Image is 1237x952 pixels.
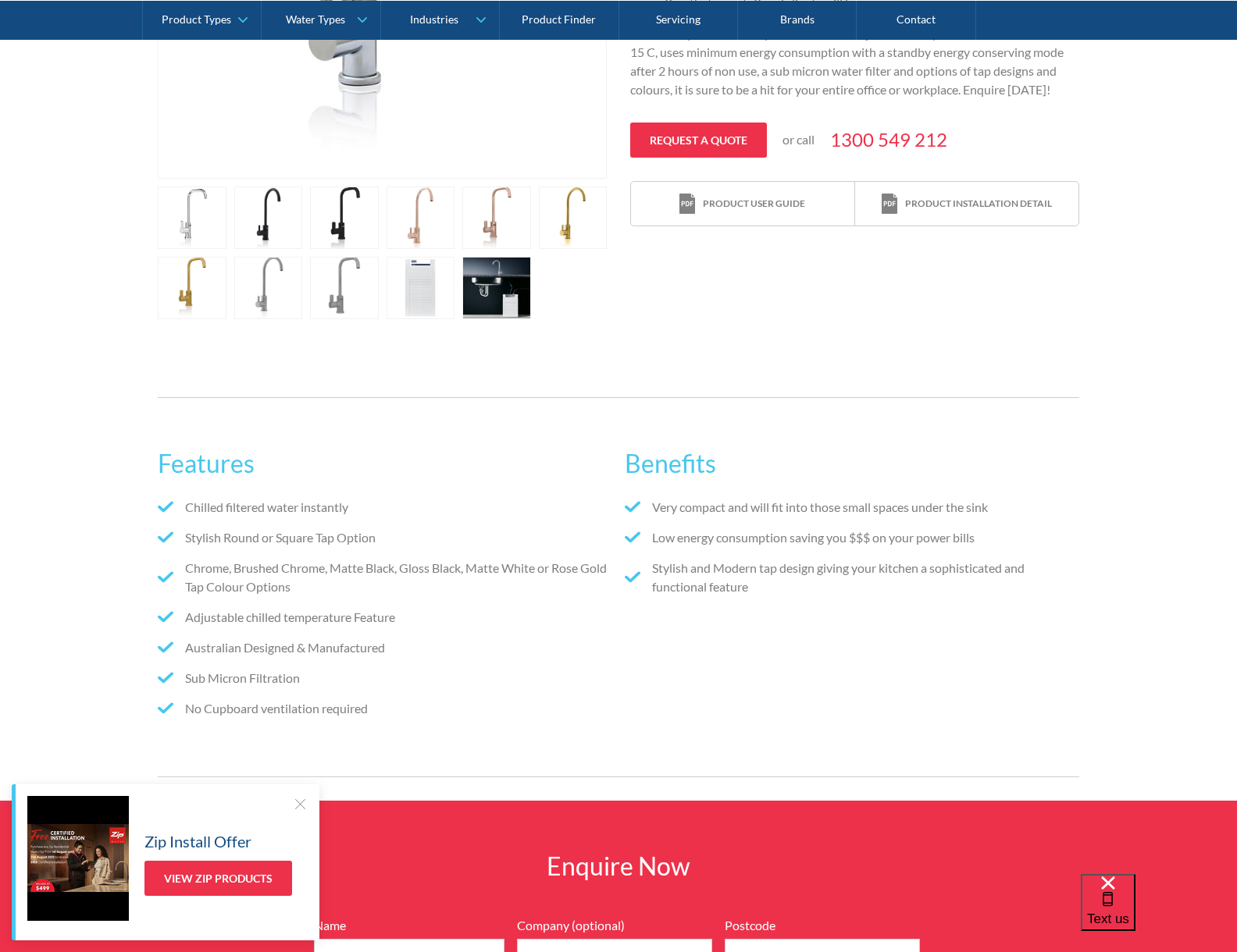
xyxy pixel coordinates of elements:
[286,12,345,26] div: Water Types
[310,186,379,249] a: open lightbox
[882,194,897,215] img: print icon
[703,197,805,211] div: Product user guide
[314,916,504,935] label: Name
[625,559,1079,596] li: Stylish and Modern tap design giving your kitchen a sophisticated and functional feature
[630,24,1079,99] p: The Billi Alpine Chilled tap comes with an adjustable temperature control of 6 C to 15 C, uses mi...
[387,186,455,249] a: open lightbox
[631,182,854,226] a: print iconProduct user guide
[905,197,1052,211] div: Product installation detail
[462,186,531,249] a: open lightbox
[310,257,379,319] a: open lightbox
[158,186,226,249] a: open lightbox
[158,498,612,517] li: Chilled filtered water instantly
[158,699,612,718] li: No Cupboard ventilation required
[158,559,612,596] li: Chrome, Brushed Chrome, Matte Black, Gloss Black, Matte White or Rose Gold Tap Colour Options
[410,12,458,26] div: Industries
[462,257,531,319] a: open lightbox
[144,861,292,896] a: View Zip Products
[158,669,612,687] li: Sub Micron Filtration
[158,445,612,482] h2: Features
[27,796,129,921] img: Zip Install Offer
[625,528,1079,547] li: Low energy consumption saving you $$$ on your power bills
[158,608,612,627] li: Adjustable chilled temperature Feature
[625,498,1079,517] li: Very compact and will fit into those small spaces under the sink
[830,126,947,154] a: 1300 549 212
[1081,874,1237,952] iframe: podium webchat widget bubble
[625,445,1079,482] h2: Benefits
[679,194,695,215] img: print icon
[144,829,251,853] h5: Zip Install Offer
[158,638,612,657] li: Australian Designed & Manufactured
[234,257,303,319] a: open lightbox
[539,186,608,249] a: open lightbox
[725,916,920,935] label: Postcode
[855,182,1078,226] a: print iconProduct installation detail
[630,123,767,158] a: Request a quote
[158,528,612,547] li: Stylish Round or Square Tap Option
[392,847,845,885] h2: Enquire Now
[234,186,303,249] a: open lightbox
[158,257,226,319] a: open lightbox
[162,12,231,26] div: Product Types
[387,257,455,319] a: open lightbox
[782,130,815,149] p: or call
[517,916,712,935] label: Company (optional)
